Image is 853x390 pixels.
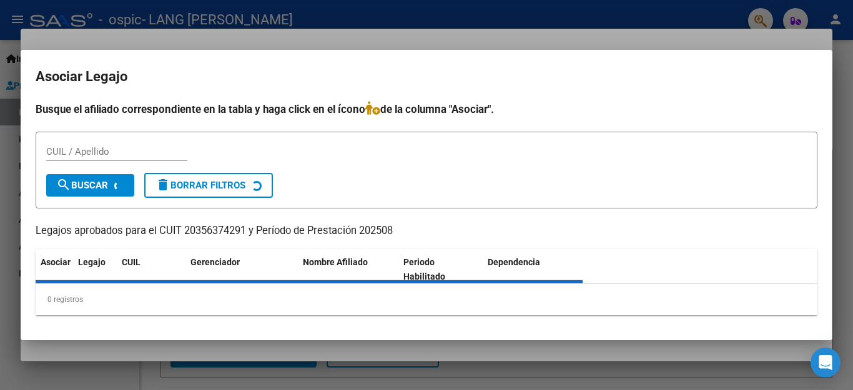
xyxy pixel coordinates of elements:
[36,101,817,117] h4: Busque el afiliado correspondiente en la tabla y haga click en el ícono de la columna "Asociar".
[398,249,483,290] datatable-header-cell: Periodo Habilitado
[122,257,141,267] span: CUIL
[36,223,817,239] p: Legajos aprobados para el CUIT 20356374291 y Período de Prestación 202508
[303,257,368,267] span: Nombre Afiliado
[36,284,817,315] div: 0 registros
[298,249,398,290] datatable-header-cell: Nombre Afiliado
[155,180,245,191] span: Borrar Filtros
[155,177,170,192] mat-icon: delete
[185,249,298,290] datatable-header-cell: Gerenciador
[190,257,240,267] span: Gerenciador
[403,257,445,281] span: Periodo Habilitado
[46,174,134,197] button: Buscar
[117,249,185,290] datatable-header-cell: CUIL
[36,65,817,89] h2: Asociar Legajo
[811,348,841,378] div: Open Intercom Messenger
[483,249,583,290] datatable-header-cell: Dependencia
[73,249,117,290] datatable-header-cell: Legajo
[78,257,106,267] span: Legajo
[36,249,73,290] datatable-header-cell: Asociar
[41,257,71,267] span: Asociar
[488,257,540,267] span: Dependencia
[144,173,273,198] button: Borrar Filtros
[56,180,108,191] span: Buscar
[56,177,71,192] mat-icon: search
